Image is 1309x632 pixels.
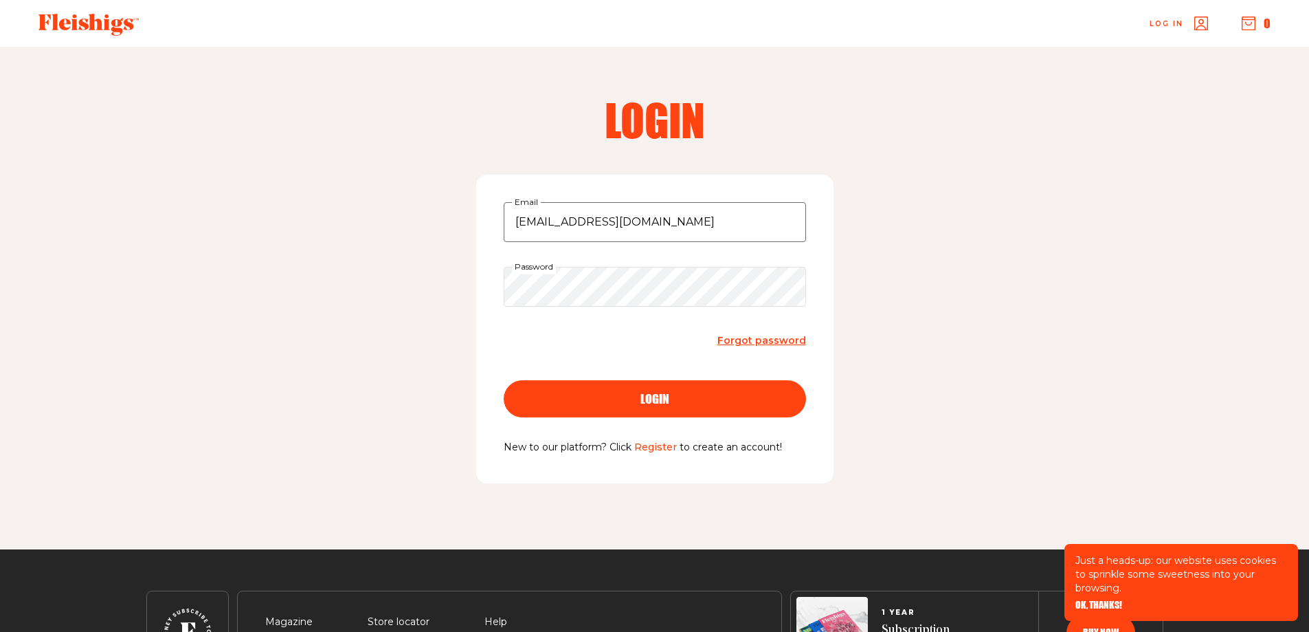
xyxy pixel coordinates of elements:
[1075,600,1122,610] button: OK, THANKS!
[484,614,507,631] span: Help
[634,441,677,453] a: Register
[1242,16,1271,31] button: 0
[368,614,429,631] span: Store locator
[265,614,313,631] span: Magazine
[717,334,806,347] span: Forgot password
[484,615,507,628] a: Help
[1150,19,1183,29] span: Log in
[368,615,429,628] a: Store locator
[479,98,831,142] h2: Login
[1075,554,1287,595] p: Just a heads-up: our website uses cookies to sprinkle some sweetness into your browsing.
[504,202,806,242] input: Email
[504,439,806,456] p: New to our platform? Click to create an account!
[265,615,313,628] a: Magazine
[640,393,669,405] span: login
[512,195,541,210] label: Email
[1150,17,1208,30] a: Log in
[882,609,950,617] span: 1 YEAR
[717,331,806,350] a: Forgot password
[512,259,556,274] label: Password
[504,380,806,417] button: login
[504,267,806,307] input: Password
